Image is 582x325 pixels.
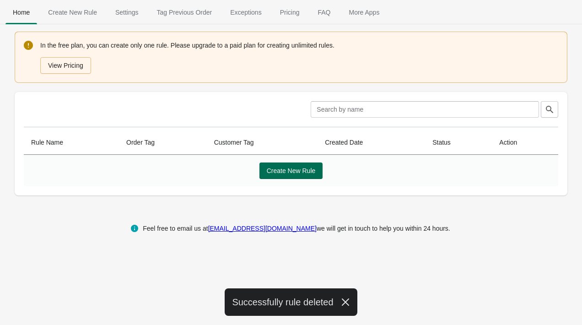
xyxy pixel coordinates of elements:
span: Home [5,4,37,21]
div: Feel free to email us at we will get in touch to help you within 24 hours. [143,223,450,234]
span: Tag Previous Order [150,4,220,21]
span: More Apps [341,4,387,21]
span: Pricing [273,4,307,21]
button: Create_New_Rule [39,0,106,24]
button: Home [4,0,39,24]
th: Status [425,130,492,155]
span: Settings [108,4,146,21]
span: Create New Rule [41,4,104,21]
span: Create New Rule [267,167,316,174]
th: Order Tag [119,130,207,155]
a: [EMAIL_ADDRESS][DOMAIN_NAME] [208,225,317,232]
th: Action [492,130,558,155]
th: Customer Tag [207,130,318,155]
button: Settings [106,0,148,24]
th: Rule Name [24,130,119,155]
button: View Pricing [40,57,91,74]
span: FAQ [310,4,338,21]
th: Created Date [318,130,425,155]
div: In the free plan, you can create only one rule. Please upgrade to a paid plan for creating unlimi... [40,40,558,75]
input: Search by name [311,101,539,118]
span: Exceptions [223,4,269,21]
div: Successfully rule deleted [225,288,357,316]
button: Create New Rule [259,162,323,179]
